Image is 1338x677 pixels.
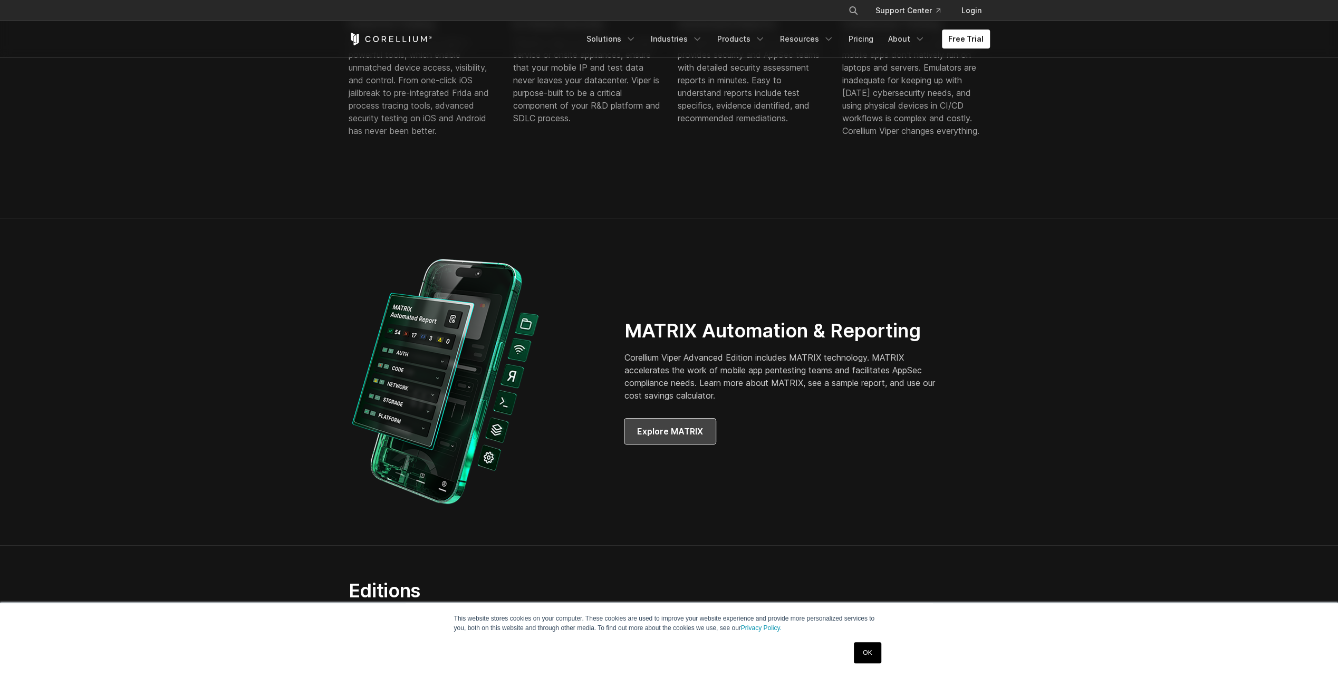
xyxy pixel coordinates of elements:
div: Our MATRIX automation technology provides security and AppSec teams with detailed security assess... [678,36,825,124]
a: Solutions [580,30,642,49]
a: Industries [644,30,709,49]
a: Login [953,1,990,20]
a: Support Center [867,1,949,20]
a: Pricing [842,30,880,49]
h2: MATRIX Automation & Reporting [624,319,950,343]
a: Products [711,30,772,49]
p: This website stores cookies on your computer. These cookies are used to improve your website expe... [454,614,884,633]
div: Navigation Menu [835,1,990,20]
button: Search [844,1,863,20]
a: OK [854,642,881,663]
a: Explore MATRIX [624,419,716,444]
p: Corellium Viper Advanced Edition includes MATRIX technology. MATRIX accelerates the work of mobil... [624,351,950,402]
a: Corellium Home [349,33,432,45]
span: Explore MATRIX [637,425,703,438]
img: Corellium_Combo_MATRIX_UI_web 1 [349,252,546,511]
a: Privacy Policy. [741,624,782,632]
a: About [882,30,931,49]
h2: Editions [349,579,769,602]
div: Mobile DevSecOps is challenging as mobile apps don't natively run on laptops and servers. Emulato... [842,36,990,137]
a: Resources [774,30,840,49]
a: Free Trial [942,30,990,49]
div: Navigation Menu [580,30,990,49]
div: Whether Viper is provided as a cloud service or onsite appliances, ensure that your mobile IP and... [513,36,661,124]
